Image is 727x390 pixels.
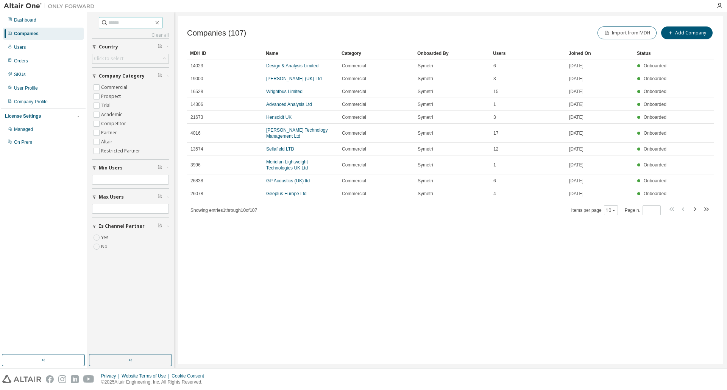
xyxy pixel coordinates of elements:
[101,242,109,251] label: No
[190,114,203,120] span: 21673
[190,76,203,82] span: 19000
[101,83,129,92] label: Commercial
[417,47,487,59] div: Onboarded By
[190,146,203,152] span: 13574
[101,373,122,379] div: Privacy
[342,191,366,197] span: Commercial
[493,63,496,69] span: 6
[14,71,26,78] div: SKUs
[266,102,312,107] a: Advanced Analysis Ltd
[14,139,32,145] div: On Prem
[190,89,203,95] span: 16528
[569,47,631,59] div: Joined On
[342,146,366,152] span: Commercial
[187,29,246,37] span: Companies (107)
[342,76,366,82] span: Commercial
[14,126,33,132] div: Managed
[644,162,666,168] span: Onboarded
[190,191,203,197] span: 26078
[190,101,203,107] span: 14306
[266,76,322,81] a: [PERSON_NAME] (UK) Ltd
[92,68,169,84] button: Company Category
[92,32,169,38] a: Clear all
[418,178,433,184] span: Symetri
[644,178,666,183] span: Onboarded
[190,47,260,59] div: MDH ID
[569,76,583,82] span: [DATE]
[569,101,583,107] span: [DATE]
[101,379,209,385] p: © 2025 Altair Engineering, Inc. All Rights Reserved.
[661,26,713,39] button: Add Company
[190,178,203,184] span: 26838
[101,146,142,155] label: Restricted Partner
[266,191,307,196] a: Geeplus Europe Ltd
[569,162,583,168] span: [DATE]
[99,194,124,200] span: Max Users
[625,205,661,215] span: Page n.
[101,92,122,101] label: Prospect
[99,44,118,50] span: Country
[418,63,433,69] span: Symetri
[172,373,208,379] div: Cookie Consent
[101,128,119,137] label: Partner
[158,165,162,171] span: Clear filter
[644,131,666,136] span: Onboarded
[493,101,496,107] span: 1
[418,76,433,82] span: Symetri
[342,101,366,107] span: Commercial
[637,47,669,59] div: Status
[569,63,583,69] span: [DATE]
[493,47,563,59] div: Users
[158,73,162,79] span: Clear filter
[92,218,169,235] button: Is Channel Partner
[418,114,433,120] span: Symetri
[342,178,366,184] span: Commercial
[101,119,128,128] label: Competitor
[569,146,583,152] span: [DATE]
[83,375,94,383] img: youtube.svg
[644,102,666,107] span: Onboarded
[342,130,366,136] span: Commercial
[101,233,110,242] label: Yes
[644,115,666,120] span: Onboarded
[190,130,201,136] span: 4016
[342,47,411,59] div: Category
[71,375,79,383] img: linkedin.svg
[158,194,162,200] span: Clear filter
[644,63,666,68] span: Onboarded
[644,146,666,152] span: Onboarded
[14,17,36,23] div: Dashboard
[266,146,294,152] a: Sellafield LTD
[342,63,366,69] span: Commercial
[493,162,496,168] span: 1
[190,208,257,213] span: Showing entries 1 through 10 of 107
[493,130,498,136] span: 17
[14,31,39,37] div: Companies
[569,130,583,136] span: [DATE]
[101,110,124,119] label: Academic
[266,63,318,68] a: Design & Analysis Limited
[14,44,26,50] div: Users
[418,101,433,107] span: Symetri
[94,56,123,62] div: Click to select
[266,127,328,139] a: [PERSON_NAME] Technology Management Ltd
[4,2,98,10] img: Altair One
[190,162,201,168] span: 3996
[342,89,366,95] span: Commercial
[266,159,308,171] a: Meridian Lightweight Technologies UK Ltd
[190,63,203,69] span: 14023
[493,114,496,120] span: 3
[158,44,162,50] span: Clear filter
[569,89,583,95] span: [DATE]
[493,89,498,95] span: 15
[92,189,169,205] button: Max Users
[122,373,172,379] div: Website Terms of Use
[99,73,145,79] span: Company Category
[644,89,666,94] span: Onboarded
[99,165,123,171] span: Min Users
[14,85,38,91] div: User Profile
[493,191,496,197] span: 4
[569,114,583,120] span: [DATE]
[158,223,162,229] span: Clear filter
[58,375,66,383] img: instagram.svg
